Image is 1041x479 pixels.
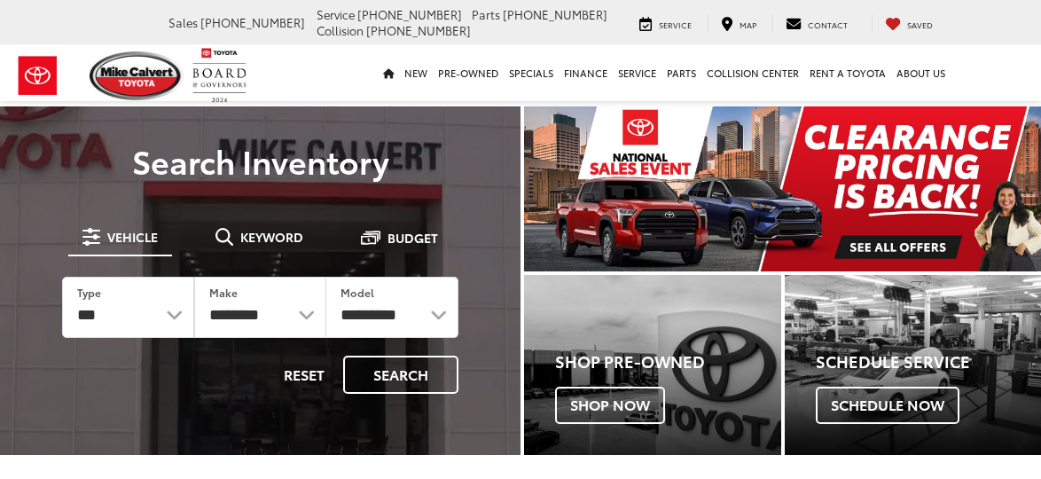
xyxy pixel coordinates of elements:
a: New [399,44,433,101]
label: Model [340,285,374,300]
span: Sales [168,14,198,30]
span: [PHONE_NUMBER] [200,14,305,30]
a: Contact [772,15,861,32]
a: Parts [661,44,701,101]
span: [PHONE_NUMBER] [357,6,462,22]
span: Saved [907,19,933,30]
div: Toyota [524,275,781,455]
span: Service [659,19,692,30]
a: Map [708,15,770,32]
a: Specials [504,44,559,101]
span: Contact [808,19,848,30]
span: Keyword [240,231,303,243]
img: Toyota [4,47,71,105]
span: Map [740,19,756,30]
img: Clearance Pricing Is Back [524,106,1041,271]
a: Finance [559,44,613,101]
h4: Shop Pre-Owned [555,353,781,371]
a: Service [626,15,705,32]
span: Parts [472,6,500,22]
span: Schedule Now [816,387,959,424]
a: Service [613,44,661,101]
a: About Us [891,44,951,101]
h3: Search Inventory [37,143,483,178]
label: Make [209,285,238,300]
span: [PHONE_NUMBER] [503,6,607,22]
label: Type [77,285,101,300]
div: carousel slide number 1 of 1 [524,106,1041,271]
section: Carousel section with vehicle pictures - may contain disclaimers. [524,106,1041,271]
span: Collision [317,22,364,38]
img: Mike Calvert Toyota [90,51,184,100]
a: Collision Center [701,44,804,101]
a: Pre-Owned [433,44,504,101]
span: Service [317,6,355,22]
span: Budget [387,232,438,244]
button: Search [343,356,458,394]
a: Home [378,44,399,101]
span: Shop Now [555,387,665,424]
button: Reset [269,356,340,394]
span: [PHONE_NUMBER] [366,22,471,38]
span: Vehicle [107,231,158,243]
a: My Saved Vehicles [872,15,946,32]
a: Rent a Toyota [804,44,891,101]
a: Shop Pre-Owned Shop Now [524,275,781,455]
